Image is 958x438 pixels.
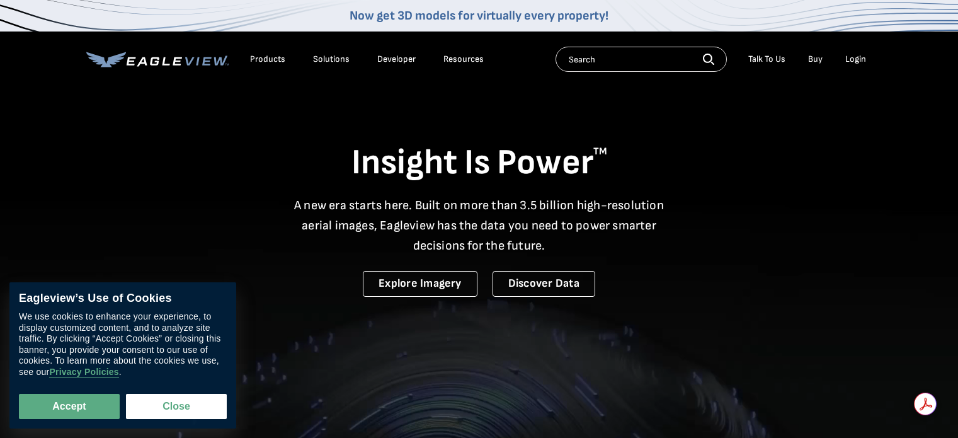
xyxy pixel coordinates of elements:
[19,394,120,419] button: Accept
[443,54,484,65] div: Resources
[377,54,416,65] a: Developer
[556,47,727,72] input: Search
[493,271,595,297] a: Discover Data
[250,54,285,65] div: Products
[748,54,785,65] div: Talk To Us
[287,195,672,256] p: A new era starts here. Built on more than 3.5 billion high-resolution aerial images, Eagleview ha...
[350,8,608,23] a: Now get 3D models for virtually every property!
[19,292,227,306] div: Eagleview’s Use of Cookies
[126,394,227,419] button: Close
[845,54,866,65] div: Login
[86,141,872,185] h1: Insight Is Power
[363,271,477,297] a: Explore Imagery
[313,54,350,65] div: Solutions
[49,367,118,378] a: Privacy Policies
[19,312,227,378] div: We use cookies to enhance your experience, to display customized content, and to analyze site tra...
[808,54,823,65] a: Buy
[593,146,607,158] sup: TM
